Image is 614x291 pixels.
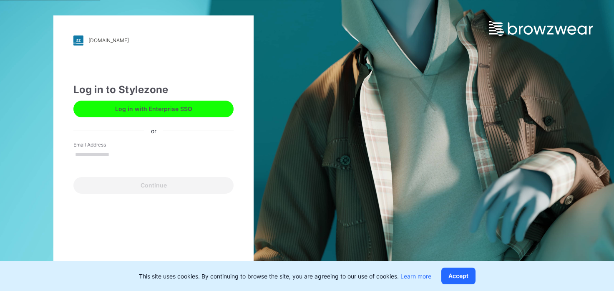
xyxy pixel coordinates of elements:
[73,101,234,117] button: Log in with Enterprise SSO
[441,268,476,284] button: Accept
[88,37,129,43] div: [DOMAIN_NAME]
[73,82,234,97] div: Log in to Stylezone
[73,35,234,46] a: [DOMAIN_NAME]
[73,141,132,149] label: Email Address
[489,21,593,36] img: browzwear-logo.e42bd6dac1945053ebaf764b6aa21510.svg
[73,35,83,46] img: stylezone-logo.562084cfcfab977791bfbf7441f1a819.svg
[400,273,431,280] a: Learn more
[139,272,431,281] p: This site uses cookies. By continuing to browse the site, you are agreeing to our use of cookies.
[144,127,163,135] div: or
